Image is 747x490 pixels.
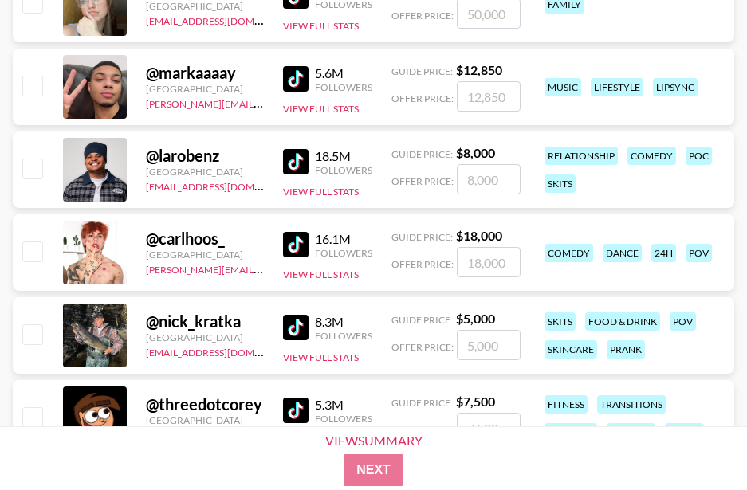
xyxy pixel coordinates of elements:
[283,232,309,257] img: TikTok
[457,413,521,443] input: 7,500
[391,258,454,270] span: Offer Price:
[457,330,521,360] input: 5,000
[344,454,403,486] button: Next
[391,231,453,243] span: Guide Price:
[283,269,359,280] button: View Full Stats
[597,395,666,414] div: transitions
[391,65,453,77] span: Guide Price:
[146,178,306,193] a: [EMAIL_ADDRESS][DOMAIN_NAME]
[545,174,576,193] div: skits
[146,146,264,166] div: @ larobenz
[591,78,643,96] div: lifestyle
[315,81,372,93] div: Followers
[315,148,372,164] div: 18.5M
[545,147,618,165] div: relationship
[456,394,495,409] strong: $ 7,500
[686,147,712,165] div: poc
[312,433,436,448] div: View Summary
[146,229,264,249] div: @ carlhoos_
[545,340,597,359] div: skincare
[283,351,359,363] button: View Full Stats
[283,66,309,92] img: TikTok
[456,62,502,77] strong: $ 12,850
[315,397,372,413] div: 5.3M
[146,249,264,261] div: [GEOGRAPHIC_DATA]
[283,103,359,115] button: View Full Stats
[585,312,660,331] div: food & drink
[667,410,728,471] iframe: Drift Widget Chat Controller
[146,331,264,343] div: [GEOGRAPHIC_DATA]
[391,397,453,409] span: Guide Price:
[146,63,264,83] div: @ markaaaay
[315,413,372,425] div: Followers
[545,78,581,96] div: music
[146,343,306,359] a: [EMAIL_ADDRESS][DOMAIN_NAME]
[283,398,309,423] img: TikTok
[146,166,264,178] div: [GEOGRAPHIC_DATA]
[670,312,696,331] div: pov
[146,261,382,276] a: [PERSON_NAME][EMAIL_ADDRESS][DOMAIN_NAME]
[391,341,454,353] span: Offer Price:
[146,12,306,27] a: [EMAIL_ADDRESS][DOMAIN_NAME]
[283,149,309,174] img: TikTok
[456,311,495,326] strong: $ 5,000
[146,414,264,426] div: [GEOGRAPHIC_DATA]
[315,231,372,247] div: 16.1M
[456,145,495,160] strong: $ 8,000
[545,395,588,414] div: fitness
[545,423,597,441] div: lifestyle
[315,164,372,176] div: Followers
[457,81,521,112] input: 12,850
[146,83,264,95] div: [GEOGRAPHIC_DATA]
[283,20,359,32] button: View Full Stats
[686,244,712,262] div: pov
[603,244,642,262] div: dance
[146,394,264,414] div: @ threedotcorey
[457,247,521,277] input: 18,000
[607,340,645,359] div: prank
[315,330,372,342] div: Followers
[653,78,698,96] div: lipsync
[146,312,264,331] div: @ nick_kratka
[456,228,502,243] strong: $ 18,000
[607,423,655,441] div: comedy
[315,247,372,259] div: Followers
[391,92,454,104] span: Offer Price:
[315,314,372,330] div: 8.3M
[283,315,309,340] img: TikTok
[391,424,454,436] span: Offer Price:
[391,175,454,187] span: Offer Price:
[391,314,453,326] span: Guide Price:
[391,10,454,22] span: Offer Price:
[457,164,521,194] input: 8,000
[627,147,676,165] div: comedy
[545,312,576,331] div: skits
[545,244,593,262] div: comedy
[651,244,676,262] div: 24h
[315,65,372,81] div: 5.6M
[146,95,382,110] a: [PERSON_NAME][EMAIL_ADDRESS][DOMAIN_NAME]
[283,186,359,198] button: View Full Stats
[391,148,453,160] span: Guide Price:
